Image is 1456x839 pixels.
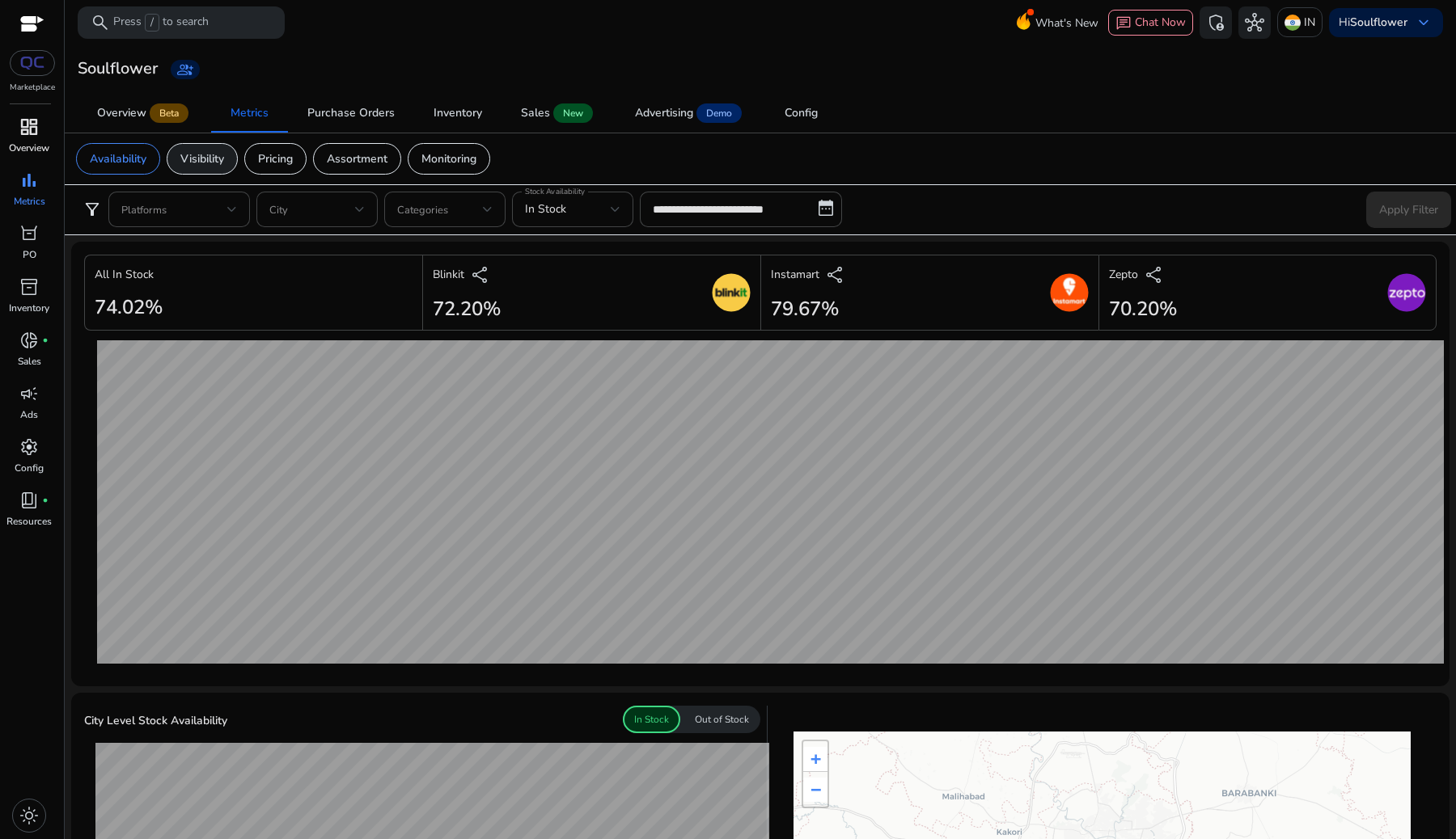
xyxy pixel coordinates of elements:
span: Chat Now [1135,15,1186,30]
span: bar_chart [19,171,39,190]
span: dashboard [19,117,39,137]
div: Advertising [635,108,693,119]
span: filter_alt [83,200,102,219]
span: − [811,779,821,799]
span: share [826,265,845,285]
span: book_4 [19,491,39,510]
span: chat [1115,15,1132,32]
p: Blinkit [433,266,464,283]
p: City Level Stock Availability [84,712,227,729]
p: Monitoring [421,150,476,167]
p: Out of Stock [695,712,749,727]
div: Sales [521,108,550,119]
p: Press to search [113,14,209,32]
div: Inventory [434,108,482,119]
p: IN [1304,8,1315,36]
div: Metrics [231,108,269,119]
p: Marketplace [10,82,55,94]
p: Ads [20,407,38,422]
span: settings [19,437,39,457]
p: Inventory [9,301,49,315]
p: Zepto [1109,266,1138,283]
p: Config [15,461,44,475]
h2: 70.20% [1109,297,1177,321]
button: hub [1238,6,1271,39]
button: chatChat Now [1108,10,1193,36]
span: light_mode [19,806,39,825]
span: share [1145,265,1164,285]
p: Visibility [180,150,224,167]
h2: 72.20% [433,297,501,321]
p: Assortment [327,150,387,167]
a: Zoom in [803,747,827,772]
span: group_add [177,61,193,78]
b: Soulflower [1350,15,1407,30]
span: donut_small [19,331,39,350]
span: New [553,103,593,123]
span: campaign [19,384,39,403]
p: Resources [6,514,52,529]
span: inventory_2 [19,277,39,297]
span: hub [1245,13,1264,32]
h3: Soulflower [78,59,158,78]
p: All In Stock [95,266,154,283]
p: Overview [9,141,49,155]
p: Metrics [14,194,45,209]
p: Hi [1339,17,1407,28]
p: Sales [18,354,41,369]
h2: 79.67% [771,297,845,321]
span: + [811,748,821,769]
span: share [471,265,490,285]
mat-label: Stock Availability [525,186,585,197]
span: keyboard_arrow_down [1414,13,1433,32]
span: In Stock [525,201,566,217]
span: Demo [696,103,742,123]
span: / [145,14,159,32]
div: Purchase Orders [307,108,395,119]
p: Availability [90,150,146,167]
div: Config [785,108,818,119]
span: fiber_manual_record [42,337,49,344]
p: PO [23,247,36,262]
img: QC-logo.svg [18,57,47,70]
img: in.svg [1285,15,1301,31]
p: Instamart [771,266,819,283]
span: orders [19,224,39,243]
p: In Stock [634,712,669,727]
div: Overview [97,108,146,119]
span: Beta [150,103,188,123]
p: Pricing [258,150,293,167]
span: fiber_manual_record [42,497,49,504]
h2: 74.02% [95,296,163,319]
a: group_add [171,60,200,79]
a: Zoom out [803,778,827,802]
button: admin_panel_settings [1200,6,1232,39]
span: What's New [1035,9,1098,37]
span: admin_panel_settings [1206,13,1225,32]
span: search [91,13,110,32]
